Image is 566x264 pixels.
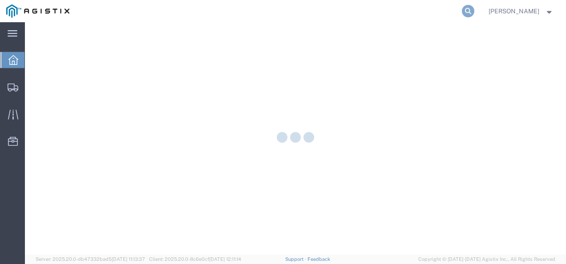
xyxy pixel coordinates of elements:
[418,256,555,263] span: Copyright © [DATE]-[DATE] Agistix Inc., All Rights Reserved
[307,256,330,262] a: Feedback
[149,256,241,262] span: Client: 2025.20.0-8c6e0cf
[6,4,69,18] img: logo
[285,256,307,262] a: Support
[209,256,241,262] span: [DATE] 12:11:14
[112,256,145,262] span: [DATE] 11:13:37
[36,256,145,262] span: Server: 2025.20.0-db47332bad5
[488,6,554,16] button: [PERSON_NAME]
[489,6,539,16] span: Nathan Seeley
